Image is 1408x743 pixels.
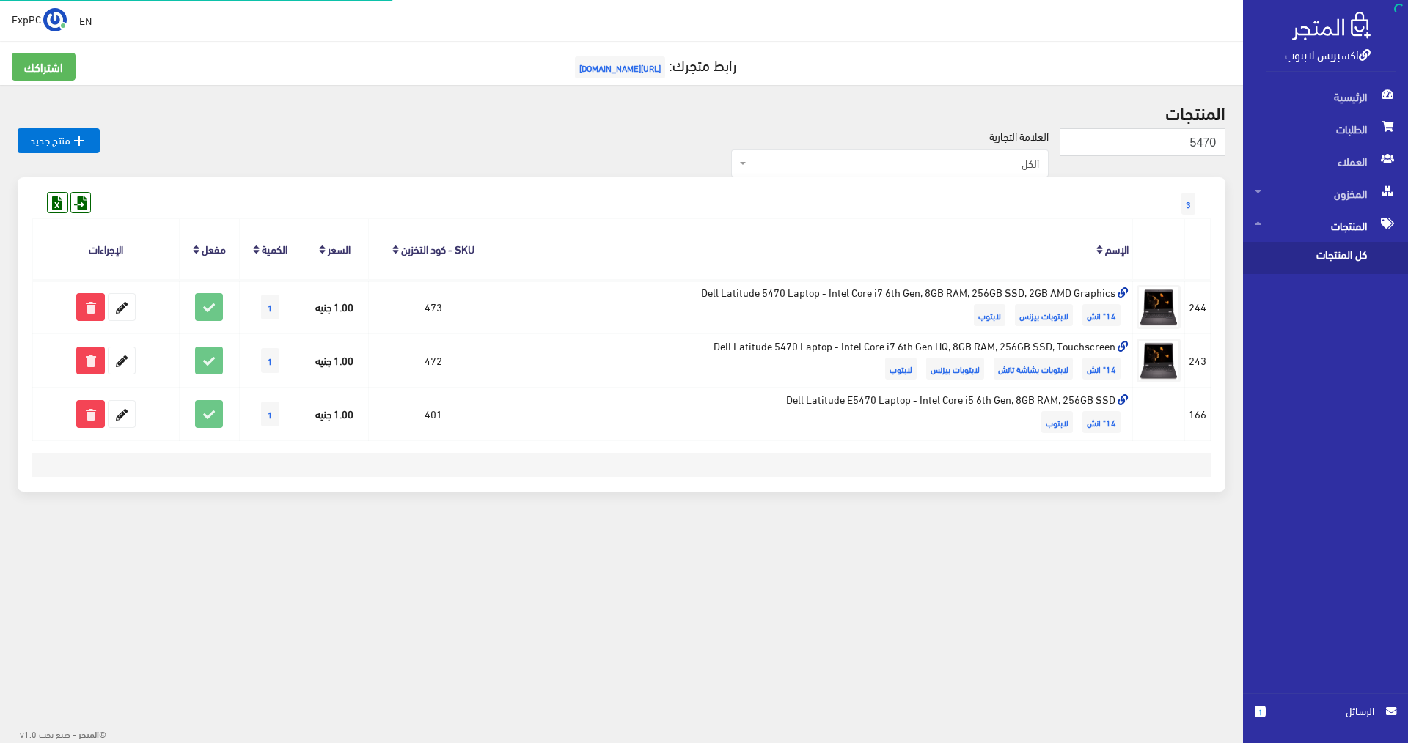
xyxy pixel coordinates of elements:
[1255,145,1396,177] span: العملاء
[1082,411,1121,433] span: 14" انش
[731,149,1049,177] span: الكل
[43,8,67,32] img: ...
[1137,339,1181,382] img: dell-latitude-5470-laptop-intel-core-i7-6th-gen-hq-8gb-ram-256gb-ssd-touchscreen.png
[1243,145,1408,177] a: العملاء
[1255,242,1366,274] span: كل المنتجات
[749,156,1039,171] span: الكل
[6,724,106,743] div: ©
[78,727,99,740] strong: المتجر
[368,387,499,440] td: 401
[1185,334,1211,388] td: 243
[368,280,499,333] td: 473
[301,334,368,388] td: 1.00 جنيه
[1060,128,1225,156] input: بحث...
[18,103,1225,122] h2: المنتجات
[974,304,1005,326] span: لابتوب
[994,358,1073,380] span: لابتوبات بشاشة تاتش
[575,56,665,78] span: [URL][DOMAIN_NAME]
[1105,238,1129,259] a: الإسم
[1082,358,1121,380] span: 14" انش
[885,358,917,380] span: لابتوب
[12,53,76,81] a: اشتراكك
[1181,193,1195,215] span: 3
[1243,81,1408,113] a: الرئيسية
[368,334,499,388] td: 472
[18,128,100,153] a: منتج جديد
[1015,304,1073,326] span: لابتوبات بيزنس
[73,7,98,34] a: EN
[1185,280,1211,333] td: 244
[1041,411,1073,433] span: لابتوب
[1277,703,1374,719] span: الرسائل
[301,387,368,440] td: 1.00 جنيه
[989,128,1049,144] label: العلامة التجارية
[12,10,41,28] span: ExpPC
[328,238,351,259] a: السعر
[926,358,984,380] span: لابتوبات بيزنس
[1082,304,1121,326] span: 14" انش
[79,11,92,29] u: EN
[301,280,368,333] td: 1.00 جنيه
[261,402,279,426] span: 1
[1137,285,1181,329] img: dell-latitude-5470-laptop-intel-core-i7-6th-gen-8gb-ram-256gb-ssd-2gb-amd-graphics.png
[1255,706,1266,717] span: 1
[1185,387,1211,440] td: 166
[1243,242,1408,274] a: كل المنتجات
[1255,81,1396,113] span: الرئيسية
[499,280,1133,333] td: Dell Latitude 5470 Laptop - Intel Core i7 6th Gen, 8GB RAM, 256GB SSD, 2GB AMD Graphics
[401,238,474,259] a: SKU - كود التخزين
[33,219,180,280] th: الإجراءات
[20,725,76,742] span: - صنع بحب v1.0
[70,132,88,149] i: 
[261,348,279,373] span: 1
[261,295,279,319] span: 1
[499,334,1133,388] td: Dell Latitude 5470 Laptop - Intel Core i7 6th Gen HQ, 8GB RAM, 256GB SSD, Touchscreen
[1292,12,1371,40] img: .
[1243,177,1408,210] a: المخزون
[262,238,287,259] a: الكمية
[1255,703,1396,734] a: 1 الرسائل
[1255,113,1396,145] span: الطلبات
[571,51,736,78] a: رابط متجرك:[URL][DOMAIN_NAME]
[202,238,226,259] a: مفعل
[1243,113,1408,145] a: الطلبات
[1285,43,1371,64] a: اكسبريس لابتوب
[12,7,67,31] a: ... ExpPC
[499,387,1133,440] td: Dell Latitude E5470 Laptop - Intel Core i5 6th Gen, 8GB RAM, 256GB SSD
[1243,210,1408,242] a: المنتجات
[1255,177,1396,210] span: المخزون
[1255,210,1396,242] span: المنتجات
